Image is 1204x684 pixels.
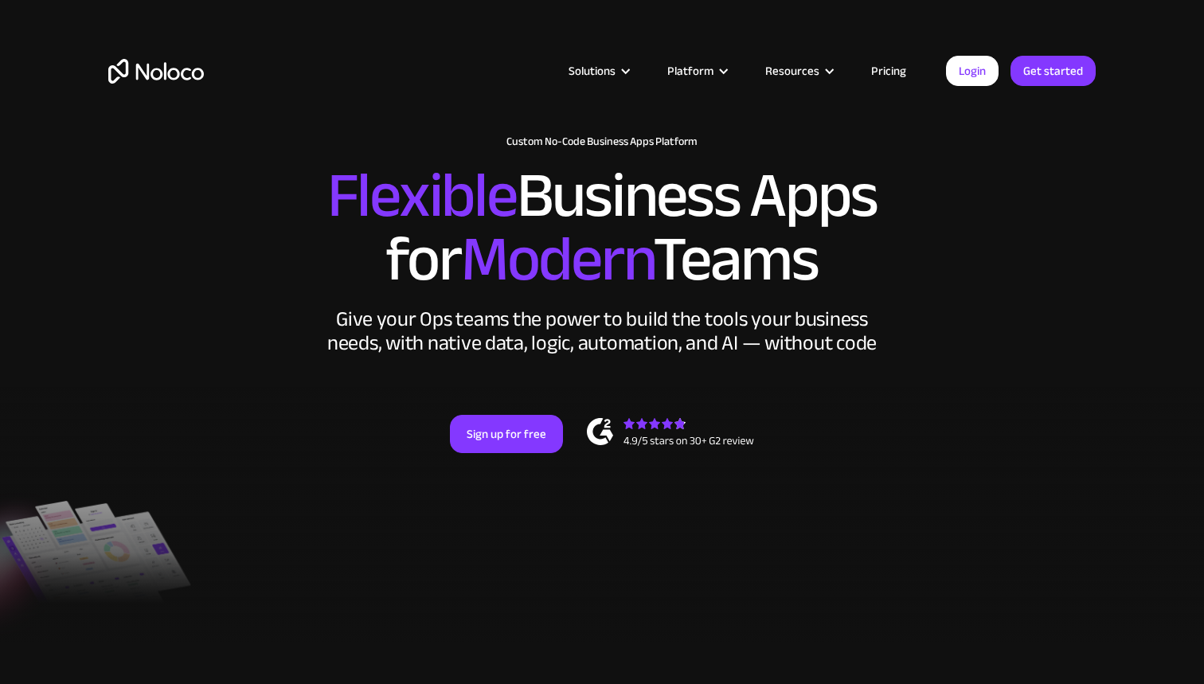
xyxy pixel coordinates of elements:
[667,61,713,81] div: Platform
[569,61,616,81] div: Solutions
[108,59,204,84] a: home
[1010,56,1096,86] a: Get started
[108,164,1096,291] h2: Business Apps for Teams
[851,61,926,81] a: Pricing
[450,415,563,453] a: Sign up for free
[946,56,999,86] a: Login
[323,307,881,355] div: Give your Ops teams the power to build the tools your business needs, with native data, logic, au...
[461,200,653,319] span: Modern
[745,61,851,81] div: Resources
[765,61,819,81] div: Resources
[327,136,517,255] span: Flexible
[549,61,647,81] div: Solutions
[647,61,745,81] div: Platform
